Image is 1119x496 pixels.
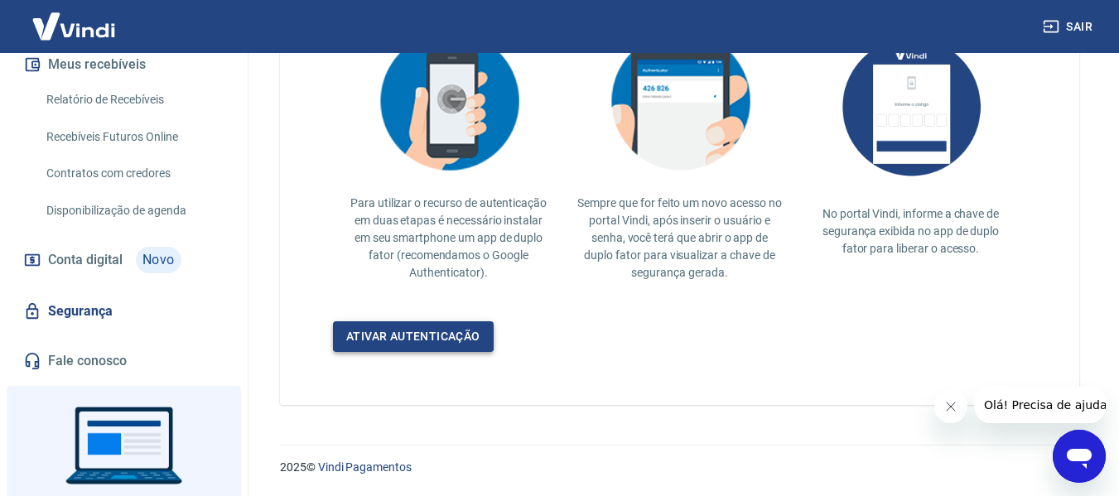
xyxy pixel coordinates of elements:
[828,21,994,192] img: AUbNX1O5CQAAAABJRU5ErkJggg==
[20,293,228,330] a: Segurança
[136,247,181,273] span: Novo
[1053,430,1106,483] iframe: Botão para abrir a janela de mensagens
[20,1,128,51] img: Vindi
[20,46,228,83] button: Meus recebíveis
[280,459,1079,476] p: 2025 ©
[808,205,1013,258] p: No portal Vindi, informe a chave de segurança exibida no app de duplo fator para liberar o acesso.
[48,248,123,272] span: Conta digital
[40,157,228,190] a: Contratos com credores
[934,390,967,423] iframe: Fechar mensagem
[40,120,228,154] a: Recebíveis Futuros Online
[1039,12,1099,42] button: Sair
[346,195,551,282] p: Para utilizar o recurso de autenticação em duas etapas é necessário instalar em seu smartphone um...
[577,195,782,282] p: Sempre que for feito um novo acesso no portal Vindi, após inserir o usuário e senha, você terá qu...
[333,321,494,352] a: Ativar autenticação
[318,460,412,474] a: Vindi Pagamentos
[20,240,228,280] a: Conta digitalNovo
[20,343,228,379] a: Fale conosco
[40,194,228,228] a: Disponibilização de agenda
[366,21,532,181] img: explication-mfa2.908d58f25590a47144d3.png
[40,83,228,117] a: Relatório de Recebíveis
[974,387,1106,423] iframe: Mensagem da empresa
[597,21,763,181] img: explication-mfa3.c449ef126faf1c3e3bb9.png
[10,12,139,25] span: Olá! Precisa de ajuda?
